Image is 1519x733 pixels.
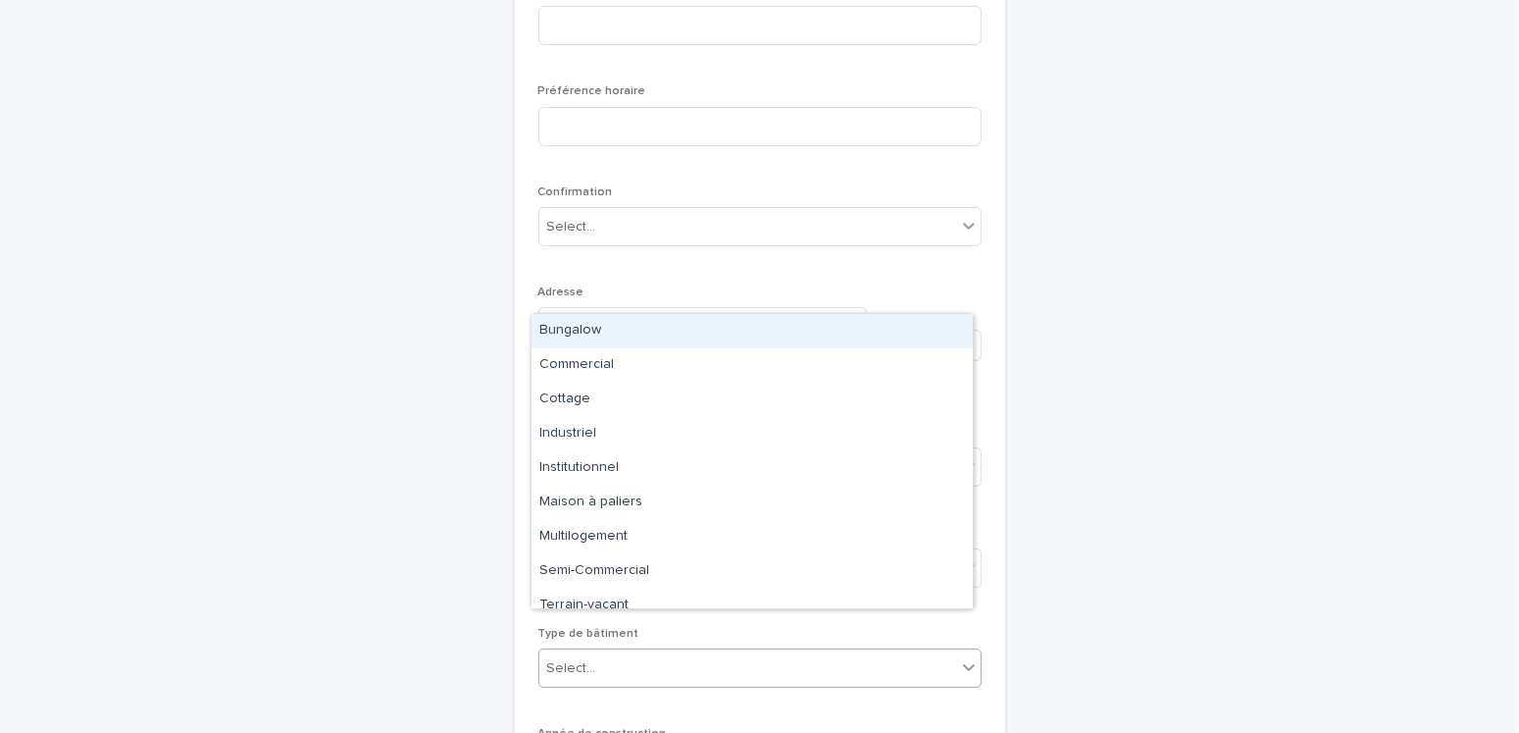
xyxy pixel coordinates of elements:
[532,383,973,417] div: Cottage
[538,85,646,97] span: Préférence horaire
[538,628,639,640] span: Type de bâtiment
[532,348,973,383] div: Commercial
[532,417,973,451] div: Industriel
[532,554,973,589] div: Semi-Commercial
[547,217,596,237] div: Select...
[532,486,973,520] div: Maison à paliers
[532,314,973,348] div: Bungalow
[532,520,973,554] div: Multilogement
[532,589,973,623] div: Terrain-vacant
[538,287,584,298] span: Adresse
[538,186,613,198] span: Confirmation
[532,451,973,486] div: Institutionnel
[547,658,596,679] div: Select...
[547,310,811,351] span: 1716 des Vents, [GEOGRAPHIC_DATA][PERSON_NAME]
